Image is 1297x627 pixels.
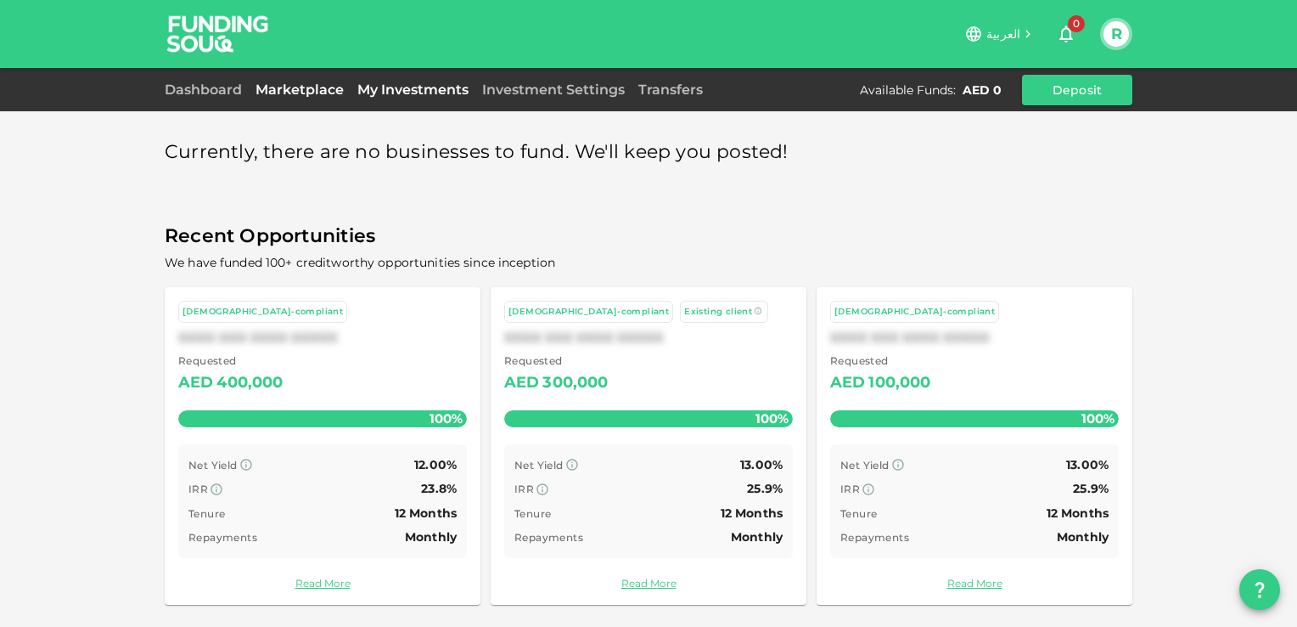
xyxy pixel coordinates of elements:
[165,82,249,98] a: Dashboard
[1103,21,1129,47] button: R
[414,457,457,472] span: 12.00%
[514,531,583,544] span: Repayments
[1077,406,1119,431] span: 100%
[721,506,783,521] span: 12 Months
[188,507,225,520] span: Tenure
[178,330,467,346] div: XXXX XXX XXXX XXXXX
[747,481,783,496] span: 25.9%
[504,330,793,346] div: XXXX XXX XXXX XXXXX
[1049,17,1083,51] button: 0
[178,575,467,591] a: Read More
[178,353,284,370] span: Requested
[840,483,860,495] span: IRR
[395,506,457,521] span: 12 Months
[840,459,890,472] span: Net Yield
[504,353,609,370] span: Requested
[165,220,1132,253] span: Recent Opportunities
[475,82,632,98] a: Investment Settings
[830,370,865,397] div: AED
[514,507,551,520] span: Tenure
[860,82,956,99] div: Available Funds :
[751,406,793,431] span: 100%
[188,483,208,495] span: IRR
[165,255,555,270] span: We have funded 100+ creditworthy opportunities since inception
[514,459,564,472] span: Net Yield
[1239,569,1280,610] button: question
[542,370,608,397] div: 300,000
[1066,457,1109,472] span: 13.00%
[351,82,475,98] a: My Investments
[632,82,710,98] a: Transfers
[830,575,1119,591] a: Read More
[1047,506,1109,521] span: 12 Months
[830,330,1119,346] div: XXXX XXX XXXX XXXXX
[182,305,343,319] div: [DEMOGRAPHIC_DATA]-compliant
[178,370,213,397] div: AED
[1022,75,1132,105] button: Deposit
[216,370,283,397] div: 400,000
[421,481,457,496] span: 23.8%
[684,306,752,317] span: Existing client
[405,529,457,545] span: Monthly
[830,353,931,370] span: Requested
[504,370,539,397] div: AED
[165,136,789,169] span: Currently, there are no businesses to fund. We'll keep you posted!
[740,457,783,472] span: 13.00%
[514,483,534,495] span: IRR
[817,287,1132,605] a: [DEMOGRAPHIC_DATA]-compliantXXXX XXX XXXX XXXXX Requested AED100,000100% Net Yield 13.00% IRR 25....
[963,82,1002,99] div: AED 0
[425,406,467,431] span: 100%
[731,529,783,545] span: Monthly
[249,82,351,98] a: Marketplace
[1073,481,1109,496] span: 25.9%
[1057,529,1109,545] span: Monthly
[986,26,1020,42] span: العربية
[188,531,257,544] span: Repayments
[868,370,930,397] div: 100,000
[508,305,669,319] div: [DEMOGRAPHIC_DATA]-compliant
[491,287,806,605] a: [DEMOGRAPHIC_DATA]-compliant Existing clientXXXX XXX XXXX XXXXX Requested AED300,000100% Net Yiel...
[1068,15,1085,32] span: 0
[834,305,995,319] div: [DEMOGRAPHIC_DATA]-compliant
[840,531,909,544] span: Repayments
[188,459,238,472] span: Net Yield
[165,287,480,605] a: [DEMOGRAPHIC_DATA]-compliantXXXX XXX XXXX XXXXX Requested AED400,000100% Net Yield 12.00% IRR 23....
[840,507,877,520] span: Tenure
[504,575,793,591] a: Read More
